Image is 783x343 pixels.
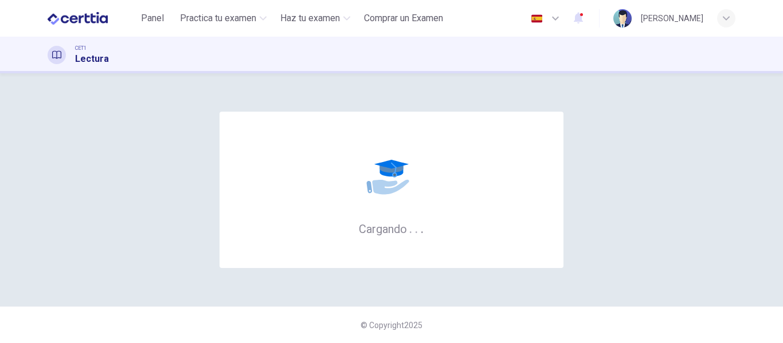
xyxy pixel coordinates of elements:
[409,218,413,237] h6: .
[141,11,164,25] span: Panel
[276,8,355,29] button: Haz tu examen
[414,218,418,237] h6: .
[180,11,256,25] span: Practica tu examen
[359,8,448,29] button: Comprar un Examen
[75,52,109,66] h1: Lectura
[530,14,544,23] img: es
[75,44,87,52] span: CET1
[420,218,424,237] h6: .
[134,8,171,29] button: Panel
[613,9,632,27] img: Profile picture
[48,7,134,30] a: CERTTIA logo
[641,11,703,25] div: [PERSON_NAME]
[364,11,443,25] span: Comprar un Examen
[280,11,340,25] span: Haz tu examen
[359,221,424,236] h6: Cargando
[361,321,422,330] span: © Copyright 2025
[175,8,271,29] button: Practica tu examen
[48,7,108,30] img: CERTTIA logo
